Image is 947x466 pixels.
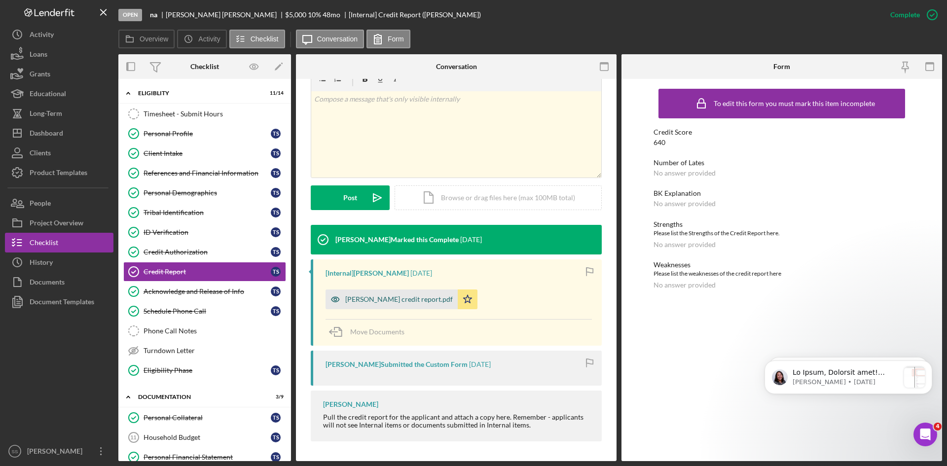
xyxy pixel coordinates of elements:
button: Messages [66,308,131,347]
button: History [5,252,113,272]
div: T S [271,452,281,462]
div: Credit Score [654,128,910,136]
span: Move Documents [350,327,404,336]
b: na [150,11,157,19]
div: Personal Demographics [144,189,271,197]
div: Weaknesses [654,261,910,269]
time: 2025-09-23 18:36 [469,360,491,368]
a: References and Financial InformationTS [123,163,286,183]
a: Personal DemographicsTS [123,183,286,203]
div: T S [271,287,281,296]
time: 2025-09-23 18:36 [460,236,482,244]
a: Turndown Letter [123,341,286,360]
div: Open [118,9,142,21]
div: [PERSON_NAME] [25,441,89,464]
div: Schedule Phone Call [144,307,271,315]
div: Long-Term [30,104,62,126]
div: [PERSON_NAME] Marked this Complete [335,236,459,244]
div: Archive a Project [14,254,183,272]
button: [PERSON_NAME] credit report.pdf [326,289,477,309]
div: Recent messageProfile image for AllisonHi [PERSON_NAME], Can you please send a screenshot of your... [10,133,187,184]
div: Tribal Identification [144,209,271,216]
a: Grants [5,64,113,84]
div: ID Verification [144,228,271,236]
time: 2025-09-23 18:36 [410,269,432,277]
span: $5,000 [285,10,306,19]
button: Complete [880,5,942,25]
text: SS [12,449,18,454]
div: Personal Collateral [144,414,271,422]
iframe: Intercom live chat [913,423,937,446]
div: T S [271,168,281,178]
a: Clients [5,143,113,163]
div: Documentation [138,394,259,400]
div: Number of Lates [654,159,910,167]
a: Credit AuthorizationTS [123,242,286,262]
a: Long-Term [5,104,113,123]
div: [PERSON_NAME] Submitted the Custom Form [326,360,468,368]
button: Move Documents [326,320,414,344]
div: Please list the weaknesses of the credit report here [654,269,910,279]
div: Personal Financial Statement [144,453,271,461]
a: Credit ReportTS [123,262,286,282]
div: Checklist [30,233,58,255]
div: 10 % [308,11,321,19]
div: Clients [30,143,51,165]
label: Activity [198,35,220,43]
div: Pipeline and Forecast View [20,240,165,250]
div: Credit Report [144,268,271,276]
div: No answer provided [654,169,716,177]
p: How can we help? [20,104,178,120]
a: Project Overview [5,213,113,233]
div: Grants [30,64,50,86]
button: Product Templates [5,163,113,182]
p: Hi [PERSON_NAME] 👋 [20,70,178,104]
span: 4 [934,423,942,430]
div: BK Explanation [654,189,910,197]
div: 3 / 9 [266,394,284,400]
button: SS[PERSON_NAME] [5,441,113,461]
div: 640 [654,139,665,146]
div: Timesheet - Submit Hours [144,110,286,118]
div: Eligibility Phase [144,366,271,374]
div: T S [271,188,281,198]
div: [PERSON_NAME] [44,166,101,176]
a: Educational [5,84,113,104]
span: Home [22,332,44,339]
div: People [30,193,51,215]
div: T S [271,413,281,423]
div: Please list the Strengths of the Credit Report here. [654,228,910,238]
div: Household Budget [144,433,271,441]
div: Dashboard [30,123,63,145]
a: Acknowledge and Release of InfoTS [123,282,286,301]
div: 48 mo [323,11,340,19]
div: T S [271,432,281,442]
div: Update Permissions Settings [14,217,183,236]
div: Project Overview [30,213,83,235]
div: Credit Authorization [144,248,271,256]
div: Post [343,185,357,210]
div: Update Permissions Settings [20,221,165,232]
p: Message from Christina, sent 21w ago [43,37,149,46]
span: Help [156,332,172,339]
div: References and Financial Information [144,169,271,177]
div: • [DATE] [103,166,131,176]
div: Strengths [654,220,910,228]
label: Form [388,35,404,43]
div: Close [170,16,187,34]
div: T S [271,267,281,277]
div: [PERSON_NAME] credit report.pdf [345,295,453,303]
div: Activity [30,25,54,47]
div: Recent message [20,141,177,151]
span: Lo Ipsum, Dolorsit amet! Consectet ad elitsed doe t inc Utlabo Etdolo magnaal, eni ad min veniamq... [43,28,148,447]
label: Overview [140,35,168,43]
label: Checklist [251,35,279,43]
div: History [30,252,53,275]
button: Loans [5,44,113,64]
div: To edit this form you must mark this item incomplete [714,100,875,108]
button: Documents [5,272,113,292]
div: Acknowledge and Release of Info [144,287,271,295]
